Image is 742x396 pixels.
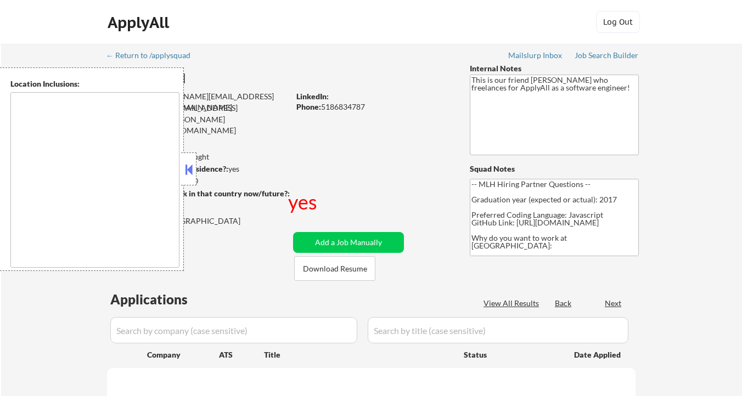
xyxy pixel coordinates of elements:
button: Log Out [596,11,640,33]
strong: Phone: [296,102,321,111]
div: yes [288,188,319,216]
strong: LinkedIn: [296,92,329,101]
div: Company [147,349,219,360]
div: ← Return to /applysquad [106,52,201,59]
div: [EMAIL_ADDRESS][DOMAIN_NAME] [108,103,289,124]
div: $200,000 [106,176,289,186]
input: Search by company (case sensitive) [110,317,357,343]
div: Back [555,298,572,309]
input: Search by title (case sensitive) [368,317,628,343]
div: 5186834787 [296,101,452,112]
div: Date Applied [574,349,622,360]
strong: Will need Visa to work in that country now/future?: [107,189,290,198]
div: Mailslurp Inbox [508,52,563,59]
div: Job Search Builder [575,52,639,59]
div: ApplyAll [108,13,172,32]
div: 202 sent / 220 bought [106,151,289,162]
a: ← Return to /applysquad [106,51,201,62]
div: Location Inclusions: [10,78,179,89]
div: Status [464,344,558,364]
div: [PERSON_NAME][EMAIL_ADDRESS][PERSON_NAME][DOMAIN_NAME] [108,91,289,112]
div: Internal Notes [470,63,639,74]
button: Add a Job Manually [293,232,404,253]
div: [PERSON_NAME][EMAIL_ADDRESS][DOMAIN_NAME] [107,114,289,135]
a: Mailslurp Inbox [508,51,563,62]
div: Applications [110,293,219,306]
div: ATS [219,349,264,360]
div: Yes, I am a US [DEMOGRAPHIC_DATA] [107,216,293,227]
div: Next [605,298,622,309]
div: Squad Notes [470,163,639,174]
div: View All Results [484,298,542,309]
div: [PERSON_NAME] [107,71,333,85]
button: Download Resume [294,256,375,281]
div: Title [264,349,453,360]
